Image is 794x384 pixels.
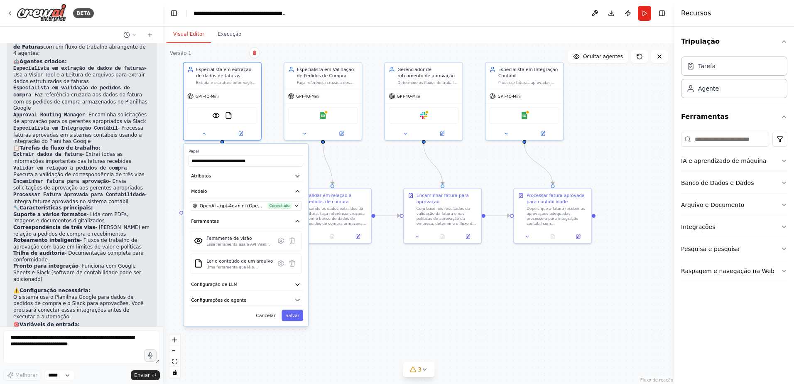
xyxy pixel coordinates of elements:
button: Configure tool [275,258,287,269]
div: Extraia e estruture informações importantes de faturas recebidas, incluindo detalhes do fornecedo... [196,80,257,85]
code: Especialista em validação de pedidos de compra [13,85,130,98]
button: Ocultar agentes [568,50,628,63]
img: Ferramenta de visão [194,236,203,245]
span: GPT-4O-Mini [397,94,420,98]
span: GPT-4O-Mini [296,94,319,98]
button: Cancelar [252,310,279,321]
button: Execução [211,26,248,43]
strong: Características principais: [20,205,93,211]
div: Ferramenta de visão [206,235,271,241]
div: BETA [73,8,94,18]
strong: Tarefas de fluxo de trabalho: [20,145,100,151]
button: Click to speak your automation idea [144,349,157,362]
li: - [PERSON_NAME] em relação a pedidos de compra e recebimentos [13,224,150,237]
div: Usando os dados extraídos da fatura, faça referência cruzada com o banco de dados de pedidos de c... [306,206,368,226]
strong: Suporte a vários formatos [13,212,87,217]
button: Configuração de LLM [189,279,303,290]
code: Especialista em extração de dados de faturas [13,66,145,71]
button: Open in side panel [457,233,479,240]
div: Tarefa [698,62,716,70]
img: Ferramenta de visão [212,112,220,119]
li: - Extrai todas as informações importantes das faturas recebidas [13,151,150,165]
button: Ajustar visualização [169,356,180,367]
div: Especialista em Validação de Pedidos de CompraFaça referência cruzada dos dados extraídos da fatu... [284,62,362,140]
span: Configurações do agente [191,297,246,303]
code: Validar em relação a pedidos de compra [13,165,127,171]
code: Approval Routing Manager [13,112,85,118]
li: - Usa a Vision Tool e a Leitura de arquivos para extrair dados estruturados de faturas [13,65,150,85]
p: O sistema usa o Planilhas Google para dados de pedidos de compra e o Slack para aprovações. Você ... [13,294,150,320]
button: Open in side panel [347,233,369,240]
span: GPT-4O-Mini [497,94,521,98]
button: Diminuir o zoom [169,345,180,356]
button: Ferramentas [189,216,303,227]
div: Determine os fluxos de trabalho de aprovação apropriados com base no valor da fatura, no departam... [397,80,458,85]
button: No output available [319,233,346,240]
div: Agente [698,84,719,93]
div: Validar em relação a pedidos de compraUsando os dados extraídos da fatura, faça referência cruzad... [293,188,372,244]
font: Pesquisa e pesquisa [681,245,740,253]
button: Tripulação [681,30,787,53]
button: Ocultar barra lateral esquerda [168,7,180,19]
code: Extrair dados da fatura [13,152,82,158]
button: Open in side panel [424,130,460,138]
button: Open in side panel [525,130,561,138]
font: Tripulação [681,37,720,47]
button: Start a new chat [143,30,157,40]
span: Modelo [191,188,207,194]
span: OpenAI - gpt-4o-mini (Openai) [200,203,265,209]
li: - Fluxos de trabalho de aprovação com base em limites de valor e políticas [13,237,150,250]
button: Open in side panel [567,233,589,240]
img: Logotipo [17,4,66,22]
g: Edge de 95e1d651-65a6-4cf6-9e6d-323ce6dbbff2 a 5041c1bd-e246-438b-93c6-e8f267c0dc1d [320,144,336,185]
button: Arquivo e Documento [681,194,787,216]
li: - Faz referência cruzada aos dados da fatura com os pedidos de compra armazenados no Planilhas Go... [13,85,150,111]
strong: Correspondência de três vias [13,224,96,230]
strong: Variáveis de entrada: [20,322,80,327]
font: Raspagem e navegação na Web [681,267,774,275]
div: Processar fatura aprovada para contabilidadeDepois que a fatura receber as aprovações adequadas, ... [513,188,592,244]
button: Configure tool [275,235,287,246]
div: Especialista em extração de dados de faturasExtraia e estruture informações importantes de fatura... [183,62,262,140]
strong: Configuração necessária: [20,288,91,293]
h2: 📋 [13,145,150,152]
a: Atribuição do React Flow [640,378,673,382]
div: Encaminhar fatura para aprovaçãoCom base nos resultados da validação da fatura e nas políticas de... [403,188,482,244]
button: Delete node [249,47,260,58]
font: Ferramentas [681,112,729,122]
span: Conectado [267,203,292,209]
img: Folga [420,112,427,119]
g: Edge de cce7810b-c366-4dc7-a425-1c4a1cd3a0e2 a 2bb16a2c-e291-499c-8ba5-3150153c7b50 [485,213,510,219]
font: Arquivo e Documento [681,201,744,209]
span: Configuração de LLM [191,281,237,288]
button: Salvar [282,310,303,321]
button: Delete tool [287,235,298,246]
span: GPT-4O-Mini [196,94,219,98]
span: 3 [418,365,422,374]
button: No output available [539,233,566,240]
div: Especialista em Validação de Pedidos de Compra [297,66,358,79]
img: Planilhas Google [319,112,327,119]
button: Banco de Dados e Dados [681,172,787,194]
li: - Documentação completa para conformidade [13,250,150,263]
g: Edge de 324ade9f-7686-42c2-bc7e-1f0d1677c1bd para 2bb16a2c-e291-499c-8ba5-3150153c7b50 [521,144,556,185]
button: No output available [429,233,456,240]
font: Banco de Dados e Dados [681,179,754,187]
button: OpenAI - gpt-4o-mini (Openai)Conectado [190,201,302,211]
span: Atributos [191,173,211,179]
div: Processar fatura aprovada para contabilidade [527,192,588,205]
code: Especialista em Integração Contábil [13,126,118,131]
h2: 🤖 [13,59,150,65]
div: Essa ferramenta usa a API Vision da OpenAI para descrever o conteúdo de uma imagem. [206,242,271,247]
div: Controles do React Flow [169,335,180,378]
button: Modelo [189,186,303,197]
div: Validar em relação a pedidos de compra [306,192,368,205]
img: Ferramenta de leitura de arquivo [225,112,232,119]
div: Especialista em Integração Contábil [498,66,559,79]
li: - Envia solicitações de aprovação aos gerentes apropriados [13,178,150,192]
label: Papel [189,149,303,154]
button: Pesquisa e pesquisa [681,238,787,260]
div: Ferramentas [681,128,787,289]
h2: 🔧 [13,205,150,212]
button: IA e aprendizado de máquina [681,150,787,172]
